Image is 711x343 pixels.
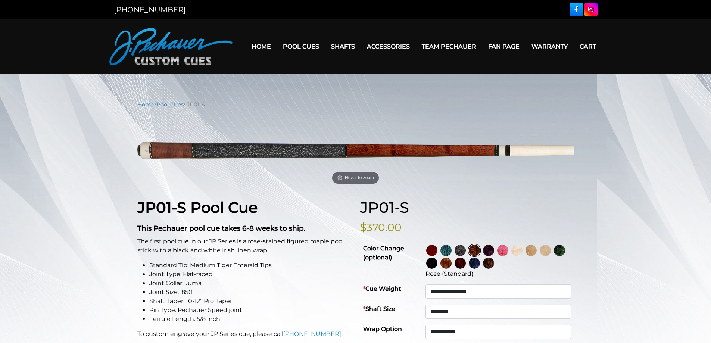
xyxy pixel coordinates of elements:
[137,237,351,255] p: The first pool cue in our JP Series is a rose-stained figured maple pool stick with a black and w...
[363,285,401,292] strong: Cue Weight
[554,245,565,256] img: Green
[149,288,351,297] li: Joint Size: .850
[360,199,574,216] h1: JP01-S
[440,258,452,269] img: Chestnut
[455,245,466,256] img: Smoke
[149,306,351,315] li: Pin Type: Pechauer Speed joint
[109,28,233,65] img: Pechauer Custom Cues
[149,270,351,279] li: Joint Type: Flat-faced
[426,245,437,256] img: Wine
[137,114,574,187] a: Hover to zoom
[363,305,395,312] strong: Shaft Size
[482,37,526,56] a: Fan Page
[246,37,277,56] a: Home
[511,245,523,256] img: No Stain
[483,245,494,256] img: Purple
[526,37,574,56] a: Warranty
[574,37,602,56] a: Cart
[426,258,437,269] img: Ebony
[363,325,402,333] strong: Wrap Option
[149,297,351,306] li: Shaft Taper: 10-12” Pro Taper
[137,330,351,339] p: To custom engrave your JP Series cue, please call
[540,245,551,256] img: Light Natural
[425,269,571,278] div: Rose (Standard)
[137,224,305,233] strong: This Pechauer pool cue takes 6-8 weeks to ship.
[455,258,466,269] img: Burgundy
[156,101,184,108] a: Pool Cues
[277,37,325,56] a: Pool Cues
[149,261,351,270] li: Standard Tip: Medium Tiger Emerald Tips
[114,5,185,14] a: [PHONE_NUMBER]
[361,37,416,56] a: Accessories
[137,198,258,216] strong: JP01-S Pool Cue
[416,37,482,56] a: Team Pechauer
[360,221,402,234] bdi: $370.00
[149,279,351,288] li: Joint Collar: Juma
[283,330,342,337] a: [PHONE_NUMBER].
[363,245,404,261] strong: Color Change (optional)
[526,245,537,256] img: Natural
[469,258,480,269] img: Blue
[483,258,494,269] img: Black Palm
[137,100,574,109] nav: Breadcrumb
[440,245,452,256] img: Turquoise
[149,315,351,324] li: Ferrule Length: 5/8 inch
[325,37,361,56] a: Shafts
[469,245,480,256] img: Rose
[497,245,508,256] img: Pink
[137,101,155,108] a: Home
